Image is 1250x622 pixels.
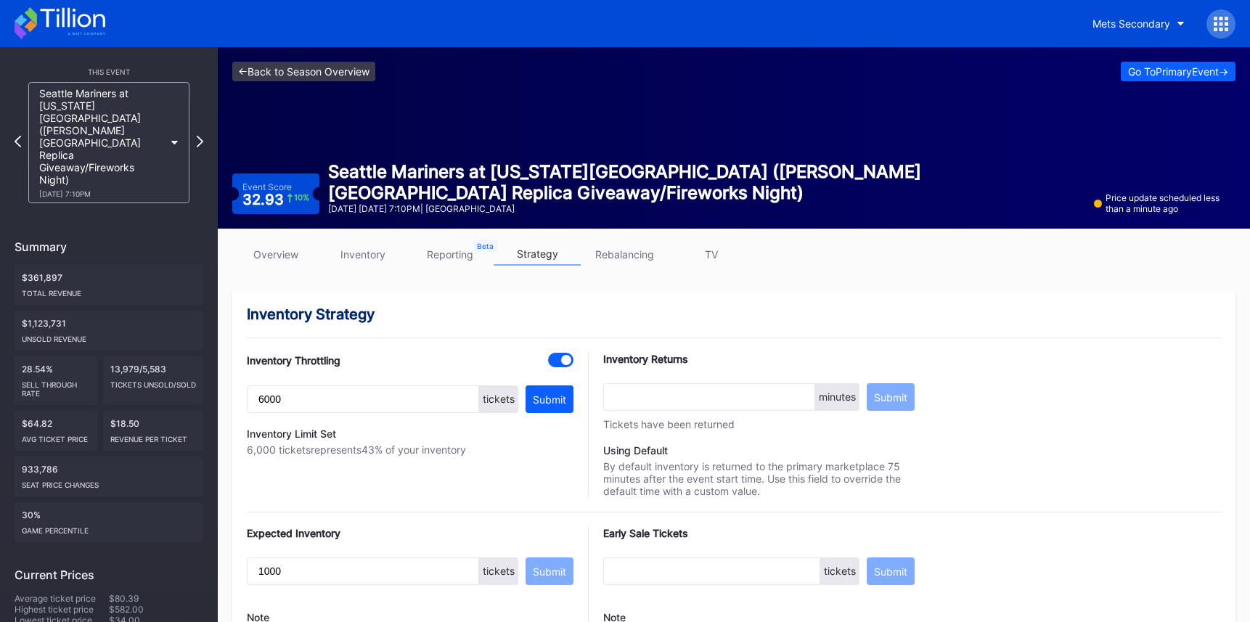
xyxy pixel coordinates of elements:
[247,306,1221,323] div: Inventory Strategy
[533,393,566,406] div: Submit
[22,429,90,443] div: Avg ticket price
[15,604,109,615] div: Highest ticket price
[603,444,915,497] div: By default inventory is returned to the primary marketplace 75 minutes after the event start time...
[39,189,164,198] div: [DATE] 7:10PM
[407,243,494,266] a: reporting
[15,502,203,542] div: 30%
[247,354,340,367] div: Inventory Throttling
[39,87,164,198] div: Seattle Mariners at [US_STATE][GEOGRAPHIC_DATA] ([PERSON_NAME][GEOGRAPHIC_DATA] Replica Giveaway/...
[247,443,573,456] div: 6,000 tickets represents 43 % of your inventory
[247,527,573,539] div: Expected Inventory
[15,240,203,254] div: Summary
[867,383,915,411] button: Submit
[110,429,196,443] div: Revenue per ticket
[603,527,915,539] div: Early Sale Tickets
[232,243,319,266] a: overview
[15,411,97,451] div: $64.82
[1082,10,1196,37] button: Mets Secondary
[109,604,203,615] div: $582.00
[247,427,573,440] div: Inventory Limit Set
[328,161,1085,203] div: Seattle Mariners at [US_STATE][GEOGRAPHIC_DATA] ([PERSON_NAME][GEOGRAPHIC_DATA] Replica Giveaway/...
[603,418,915,430] div: Tickets have been returned
[15,311,203,351] div: $1,123,731
[22,283,196,298] div: Total Revenue
[1121,62,1235,81] button: Go ToPrimaryEvent->
[103,356,203,405] div: 13,979/5,583
[15,457,203,496] div: 933,786
[242,192,309,207] div: 32.93
[479,385,518,413] div: tickets
[533,565,566,578] div: Submit
[110,375,196,389] div: Tickets Unsold/Sold
[319,243,407,266] a: inventory
[874,391,907,404] div: Submit
[668,243,755,266] a: TV
[494,243,581,266] a: strategy
[815,383,859,411] div: minutes
[328,203,1085,214] div: [DATE] [DATE] 7:10PM | [GEOGRAPHIC_DATA]
[22,520,196,535] div: Game percentile
[15,568,203,582] div: Current Prices
[22,375,90,398] div: Sell Through Rate
[581,243,668,266] a: rebalancing
[15,265,203,305] div: $361,897
[103,411,203,451] div: $18.50
[15,67,203,76] div: This Event
[479,557,518,585] div: tickets
[232,62,375,81] a: <-Back to Season Overview
[1092,17,1170,30] div: Mets Secondary
[242,181,292,192] div: Event Score
[1094,192,1235,214] div: Price update scheduled less than a minute ago
[15,593,109,604] div: Average ticket price
[867,557,915,585] button: Submit
[603,353,915,365] div: Inventory Returns
[526,557,573,585] button: Submit
[15,356,97,405] div: 28.54%
[22,329,196,343] div: Unsold Revenue
[874,565,907,578] div: Submit
[294,194,309,202] div: 10 %
[1128,65,1228,78] div: Go To Primary Event ->
[526,385,573,413] button: Submit
[22,475,196,489] div: seat price changes
[109,593,203,604] div: $80.39
[603,444,915,457] div: Using Default
[820,557,859,585] div: tickets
